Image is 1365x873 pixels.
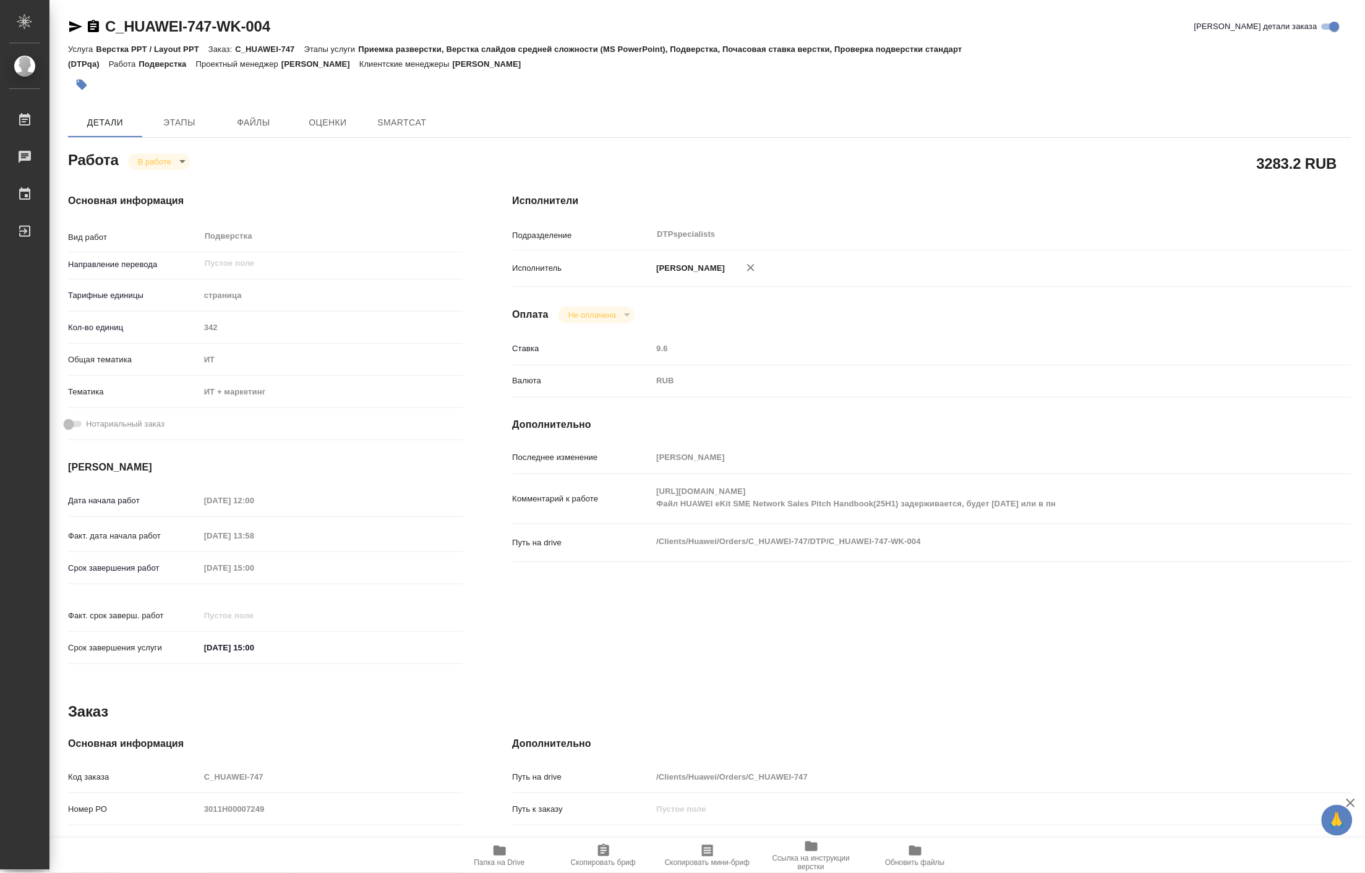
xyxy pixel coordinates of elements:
div: страница [200,285,463,306]
p: Этапы услуги [304,45,359,54]
p: Ставка [512,343,652,355]
p: Валюта [512,375,652,387]
span: Оценки [298,115,357,130]
button: Добавить тэг [68,71,95,98]
p: Комментарий к работе [512,493,652,505]
a: C_HUAWEI-747-WK-004 [105,18,270,35]
p: Приемка разверстки, Верстка слайдов средней сложности (MS PowerPoint), Подверстка, Почасовая став... [68,45,962,69]
h4: Основная информация [68,194,463,208]
div: В работе [558,307,635,323]
p: [PERSON_NAME] [281,59,359,69]
p: Верстка PPT / Layout PPT [96,45,208,54]
input: Пустое поле [200,607,308,624]
p: Факт. дата начала работ [68,530,200,542]
p: Кол-во единиц [68,322,200,334]
input: Пустое поле [200,492,308,509]
div: ИТ [200,349,463,370]
p: C_HUAWEI-747 [235,45,304,54]
textarea: /Clients/Huawei/Orders/C_HUAWEI-747/DTP/C_HUAWEI-747-WK-004 [652,531,1281,552]
h4: Дополнительно [512,736,1351,751]
input: ✎ Введи что-нибудь [200,639,308,657]
span: SmartCat [372,115,432,130]
p: Код заказа [68,771,200,783]
input: Пустое поле [200,318,463,336]
span: Файлы [224,115,283,130]
h2: 3283.2 RUB [1257,153,1337,174]
h4: Основная информация [68,736,463,751]
p: Вид работ [68,231,200,244]
input: Пустое поле [652,800,1281,818]
p: Номер РО [68,803,200,816]
span: Ссылка на инструкции верстки [767,854,856,871]
p: Тематика [68,386,200,398]
span: Папка на Drive [474,858,525,867]
button: Скопировать мини-бриф [656,838,760,873]
button: 🙏 [1322,805,1353,836]
p: Проектный менеджер [196,59,281,69]
p: Общая тематика [68,354,200,366]
p: Вид услуги [68,835,200,848]
button: Скопировать бриф [552,838,656,873]
span: Обновить файлы [885,858,945,867]
p: [PERSON_NAME] [453,59,531,69]
input: Пустое поле [200,832,463,850]
p: [PERSON_NAME] [652,262,725,275]
p: Проекты Smartcat [512,835,652,848]
p: Работа [109,59,139,69]
p: Клиентские менеджеры [359,59,453,69]
p: Тарифные единицы [68,289,200,302]
button: Не оплачена [565,310,620,320]
p: Путь к заказу [512,803,652,816]
span: Скопировать бриф [571,858,636,867]
input: Пустое поле [200,559,308,577]
span: Скопировать мини-бриф [665,858,750,867]
button: Удалить исполнителя [737,254,764,281]
h4: Исполнители [512,194,1351,208]
button: Скопировать ссылку [86,19,101,34]
p: Факт. срок заверш. работ [68,610,200,622]
button: В работе [134,156,175,167]
p: Подверстка [139,59,195,69]
p: Последнее изменение [512,451,652,464]
input: Пустое поле [652,448,1281,466]
a: C_HUAWEI-747 [652,837,711,846]
input: Пустое поле [652,339,1281,357]
textarea: [URL][DOMAIN_NAME] Файл HUAWEI eKit SME Network Sales Pitch Handbook(25H1) задерживается, будет [... [652,481,1281,514]
p: Заказ: [208,45,235,54]
span: 🙏 [1327,807,1348,833]
p: Исполнитель [512,262,652,275]
h2: Заказ [68,702,108,722]
span: Детали [75,115,135,130]
h4: Дополнительно [512,417,1351,432]
input: Пустое поле [200,800,463,818]
input: Пустое поле [203,256,434,271]
button: Обновить файлы [863,838,967,873]
p: Направление перевода [68,258,200,271]
button: Ссылка на инструкции верстки [760,838,863,873]
p: Срок завершения услуги [68,642,200,654]
div: RUB [652,370,1281,391]
p: Дата начала работ [68,495,200,507]
input: Пустое поле [652,768,1281,786]
p: Путь на drive [512,771,652,783]
button: Папка на Drive [448,838,552,873]
h4: [PERSON_NAME] [68,460,463,475]
h4: Оплата [512,307,549,322]
span: Нотариальный заказ [86,418,165,430]
input: Пустое поле [200,527,308,545]
p: Услуга [68,45,96,54]
h2: Работа [68,148,119,170]
p: Подразделение [512,229,652,242]
p: Путь на drive [512,537,652,549]
p: Срок завершения работ [68,562,200,574]
span: [PERSON_NAME] детали заказа [1194,20,1317,33]
span: Этапы [150,115,209,130]
input: Пустое поле [200,768,463,786]
div: В работе [128,153,190,170]
div: ИТ + маркетинг [200,381,463,402]
button: Скопировать ссылку для ЯМессенджера [68,19,83,34]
